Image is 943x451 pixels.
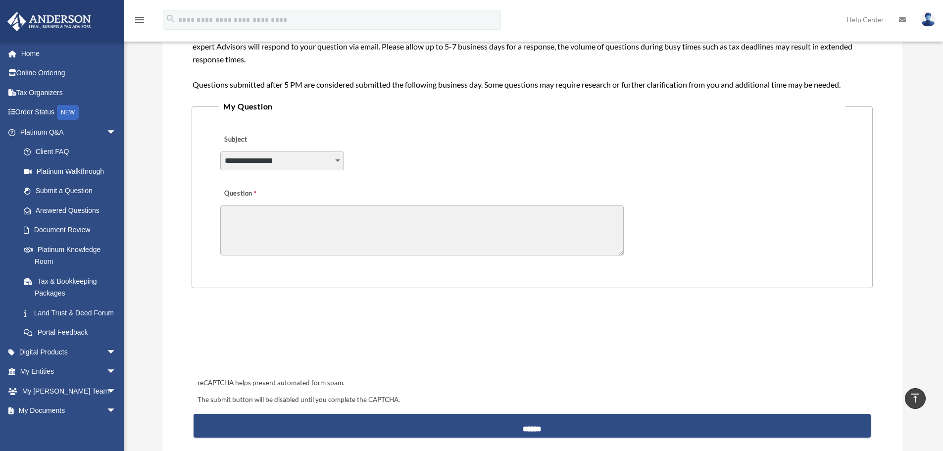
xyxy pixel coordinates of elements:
a: Online Ordering [7,63,131,83]
a: Tax Organizers [7,83,131,102]
label: Subject [220,133,314,147]
a: Platinum Knowledge Room [14,240,131,271]
i: menu [134,14,146,26]
a: My Entitiesarrow_drop_down [7,362,131,382]
a: Answered Questions [14,200,131,220]
div: NEW [57,105,79,120]
span: arrow_drop_down [106,342,126,362]
i: search [165,13,176,24]
legend: My Question [219,100,844,113]
span: arrow_drop_down [106,381,126,401]
a: Platinum Walkthrough [14,161,131,181]
span: arrow_drop_down [106,362,126,382]
img: Anderson Advisors Platinum Portal [4,12,94,31]
div: The submit button will be disabled until you complete the CAPTCHA. [194,394,870,406]
div: reCAPTCHA helps prevent automated form spam. [194,377,870,389]
a: Platinum Q&Aarrow_drop_down [7,122,131,142]
a: vertical_align_top [905,388,926,409]
a: menu [134,17,146,26]
a: My [PERSON_NAME] Teamarrow_drop_down [7,381,131,401]
a: Land Trust & Deed Forum [14,303,131,323]
a: Tax & Bookkeeping Packages [14,271,131,303]
a: Client FAQ [14,142,131,162]
iframe: reCAPTCHA [195,319,345,357]
a: My Documentsarrow_drop_down [7,401,131,421]
span: arrow_drop_down [106,122,126,143]
a: Submit a Question [14,181,126,201]
i: vertical_align_top [909,392,921,404]
a: Portal Feedback [14,323,131,343]
label: Question [220,187,297,201]
img: User Pic [921,12,936,27]
a: Digital Productsarrow_drop_down [7,342,131,362]
a: Order StatusNEW [7,102,131,123]
a: Home [7,44,131,63]
a: Document Review [14,220,131,240]
span: arrow_drop_down [106,401,126,421]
